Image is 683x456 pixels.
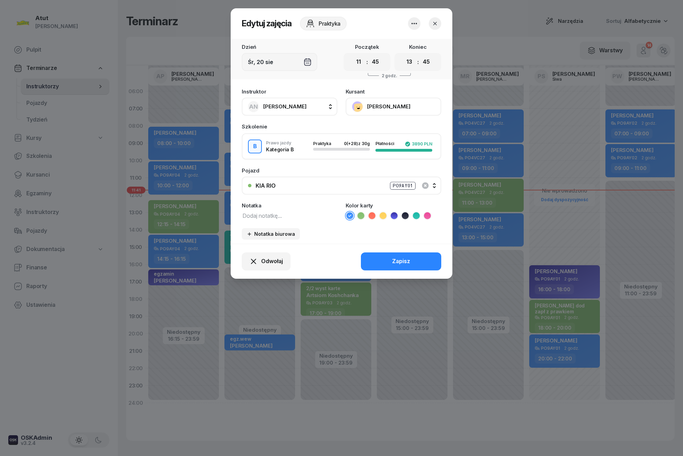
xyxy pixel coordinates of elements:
button: [PERSON_NAME] [346,98,441,116]
span: Odwołaj [261,257,283,266]
span: AN [249,104,258,110]
div: : [417,58,419,66]
div: Zapisz [392,257,410,266]
button: KIA RIOPO9AY01 [242,177,441,195]
div: Notatka biurowa [247,231,295,237]
div: PO9AY01 [390,182,416,190]
div: KIA RIO [256,183,276,188]
span: [PERSON_NAME] [263,103,307,110]
div: : [366,58,368,66]
button: Notatka biurowa [242,228,300,240]
button: Odwołaj [242,252,291,270]
h2: Edytuj zajęcia [242,18,292,29]
button: AN[PERSON_NAME] [242,98,337,116]
button: Zapisz [361,252,441,270]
